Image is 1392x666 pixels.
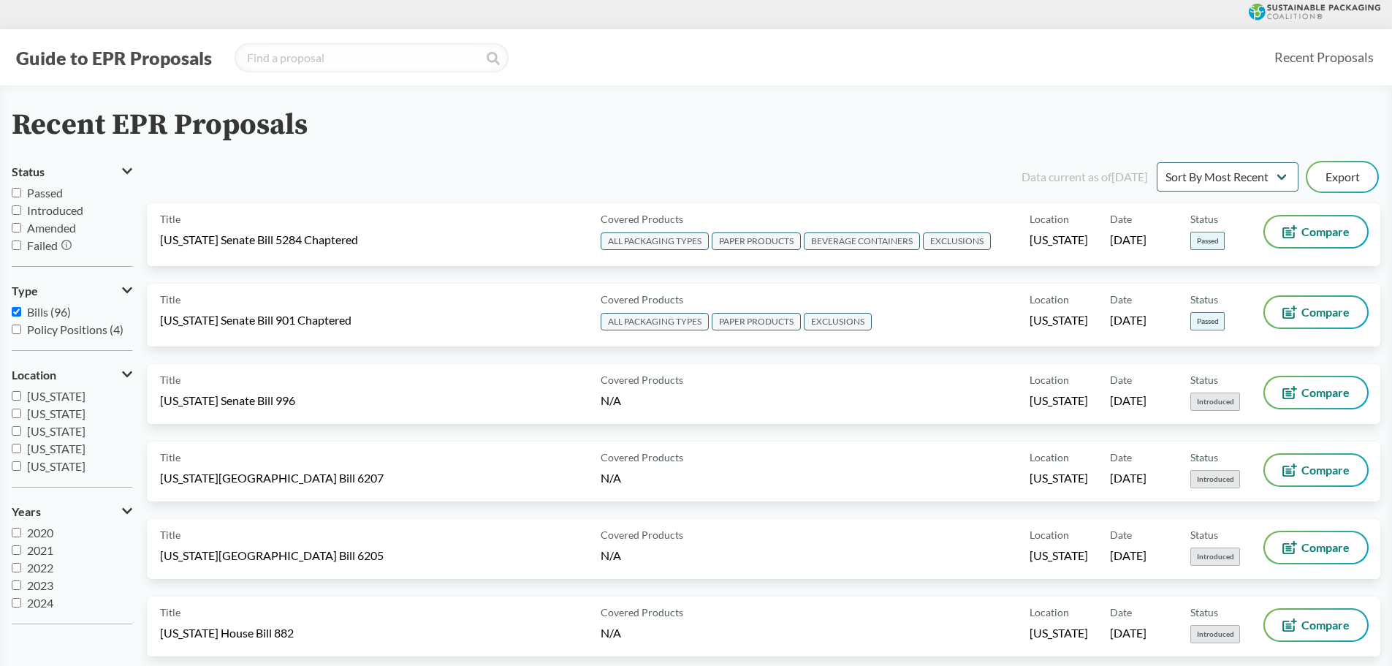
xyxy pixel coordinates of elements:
span: 2021 [27,543,53,557]
button: Compare [1265,455,1367,485]
span: Passed [1190,312,1225,330]
span: [US_STATE] [27,459,85,473]
input: [US_STATE] [12,409,21,418]
span: [DATE] [1110,232,1146,248]
input: 2024 [12,598,21,608]
span: Covered Products [601,450,683,465]
span: Covered Products [601,527,683,542]
span: [US_STATE] [1030,232,1088,248]
button: Status [12,159,132,184]
span: Title [160,211,180,227]
span: [US_STATE] [27,442,85,455]
button: Compare [1265,610,1367,640]
span: Introduced [1190,548,1240,566]
input: 2022 [12,563,21,572]
span: Compare [1301,306,1350,318]
button: Export [1307,162,1377,192]
span: [US_STATE] [1030,625,1088,641]
span: 2024 [27,596,53,610]
span: Passed [27,186,63,200]
span: EXCLUSIONS [804,313,872,330]
span: Date [1110,372,1132,387]
button: Guide to EPR Proposals [12,46,216,69]
span: N/A [601,471,621,485]
span: PAPER PRODUCTS [712,232,801,250]
span: EXCLUSIONS [923,232,991,250]
input: Passed [12,188,21,197]
span: Policy Positions (4) [27,322,123,336]
span: Covered Products [601,292,683,307]
input: 2020 [12,528,21,537]
input: [US_STATE] [12,426,21,436]
a: Recent Proposals [1268,41,1380,74]
span: [US_STATE] [1030,470,1088,486]
button: Compare [1265,377,1367,408]
button: Compare [1265,216,1367,247]
span: Type [12,284,38,298]
button: Compare [1265,297,1367,328]
span: Location [1030,605,1069,620]
span: Compare [1301,387,1350,398]
input: Find a proposal [235,43,509,72]
span: Introduced [1190,470,1240,488]
span: Introduced [27,203,83,217]
span: [US_STATE] Senate Bill 5284 Chaptered [160,232,358,248]
input: 2021 [12,545,21,555]
span: Location [1030,527,1069,542]
span: Compare [1301,464,1350,476]
span: Title [160,372,180,387]
input: Bills (96) [12,307,21,317]
span: Amended [27,221,76,235]
span: N/A [601,548,621,562]
span: Location [1030,372,1069,387]
span: [US_STATE] [27,406,85,420]
span: [US_STATE] [1030,393,1088,409]
span: Status [12,165,45,178]
span: [US_STATE] [1030,312,1088,328]
button: Compare [1265,532,1367,563]
span: [US_STATE] [1030,548,1088,564]
button: Years [12,499,132,524]
span: Date [1110,292,1132,307]
span: Date [1110,527,1132,542]
span: Passed [1190,232,1225,250]
span: 2020 [27,526,53,540]
h2: Recent EPR Proposals [12,109,308,142]
span: Compare [1301,226,1350,238]
span: Date [1110,605,1132,620]
span: [US_STATE][GEOGRAPHIC_DATA] Bill 6207 [160,470,384,486]
input: [US_STATE] [12,391,21,401]
span: Covered Products [601,605,683,620]
span: Location [1030,450,1069,465]
span: 2023 [27,578,53,592]
span: ALL PACKAGING TYPES [601,232,709,250]
input: Introduced [12,205,21,215]
input: Policy Positions (4) [12,325,21,334]
input: [US_STATE] [12,461,21,471]
span: Introduced [1190,393,1240,411]
span: Status [1190,605,1218,620]
input: [US_STATE] [12,444,21,453]
span: Compare [1301,542,1350,553]
input: Amended [12,223,21,232]
span: Title [160,292,180,307]
span: [US_STATE][GEOGRAPHIC_DATA] Bill 6205 [160,548,384,564]
span: Title [160,605,180,620]
span: N/A [601,626,621,640]
span: Covered Products [601,372,683,387]
span: Location [1030,292,1069,307]
span: [US_STATE] [27,389,85,403]
span: Status [1190,292,1218,307]
span: [DATE] [1110,470,1146,486]
span: Years [12,505,41,518]
span: Date [1110,450,1132,465]
div: Data current as of [DATE] [1022,168,1148,186]
span: Bills (96) [27,305,71,319]
span: Covered Products [601,211,683,227]
span: [DATE] [1110,548,1146,564]
span: Title [160,527,180,542]
span: Compare [1301,619,1350,631]
span: Status [1190,372,1218,387]
span: [US_STATE] House Bill 882 [160,625,294,641]
button: Type [12,279,132,303]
